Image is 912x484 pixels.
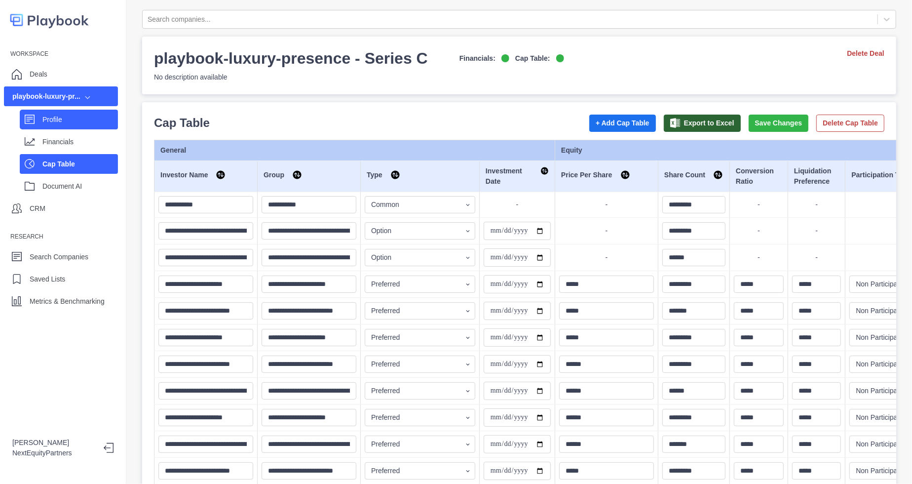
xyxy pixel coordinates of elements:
[154,72,564,82] p: No description available
[484,200,551,210] p: -
[367,170,473,183] div: Type
[12,438,96,448] p: [PERSON_NAME]
[160,170,251,183] div: Investor Name
[30,296,105,307] p: Metrics & Benchmarking
[620,170,630,180] img: Sort
[390,170,400,180] img: Sort
[792,200,841,210] p: -
[559,226,654,236] p: -
[154,114,210,132] p: Cap Table
[734,226,784,236] p: -
[847,48,884,59] a: Delete Deal
[459,53,495,64] p: Financials:
[559,200,654,210] p: -
[30,252,88,262] p: Search Companies
[264,170,354,183] div: Group
[154,48,428,68] h3: playbook-luxury-presence - Series C
[42,181,118,192] p: Document AI
[10,10,89,30] img: logo-colored
[30,69,47,80] p: Deals
[794,166,839,187] div: Liquidation Preference
[734,252,784,263] p: -
[561,170,652,183] div: Price Per Share
[664,115,741,132] button: Export to Excel
[42,159,118,169] p: Cap Table
[515,53,550,64] p: Cap Table:
[160,145,549,156] div: General
[501,54,509,62] img: on-logo
[559,252,654,263] p: -
[664,170,723,183] div: Share Count
[792,226,841,236] p: -
[42,115,118,125] p: Profile
[30,274,65,284] p: Saved Lists
[42,137,118,147] p: Financials
[292,170,302,180] img: Sort
[792,252,841,263] p: -
[486,166,549,187] div: Investment Date
[540,166,549,176] img: Sort
[589,115,656,132] button: + Add Cap Table
[749,115,809,132] button: Save Changes
[734,200,784,210] p: -
[30,203,45,214] p: CRM
[556,54,564,62] img: on-logo
[713,170,723,180] img: Sort
[816,115,884,132] button: Delete Cap Table
[12,448,96,458] p: NextEquityPartners
[216,170,226,180] img: Sort
[736,166,782,187] div: Conversion Ratio
[12,91,80,102] div: playbook-luxury-pr...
